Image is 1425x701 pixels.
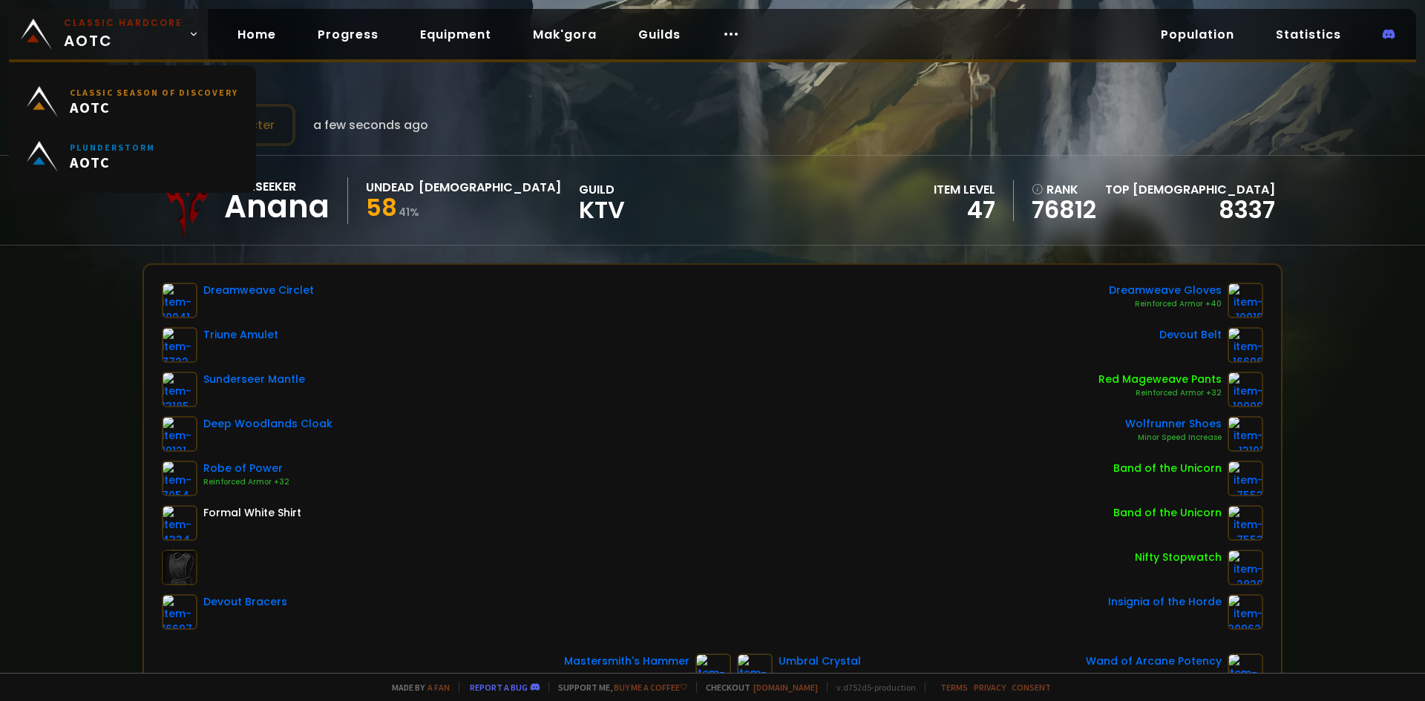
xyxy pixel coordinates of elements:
img: item-4334 [162,505,197,541]
a: 76812 [1032,199,1096,221]
span: [DEMOGRAPHIC_DATA] [1133,181,1275,198]
span: AOTC [70,98,238,116]
span: v. d752d5 - production [827,682,916,693]
span: Checkout [696,682,818,693]
img: item-18048 [695,654,731,689]
div: Top [1105,180,1275,199]
div: Sunderseer Mantle [203,372,305,387]
a: Mak'gora [521,19,609,50]
small: Plunderstorm [70,142,155,153]
a: Progress [306,19,390,50]
div: Mastersmith's Hammer [564,654,689,669]
div: Wand of Arcane Potency [1086,654,1222,669]
a: Home [226,19,288,50]
img: item-7553 [1228,461,1263,496]
div: Devout Bracers [203,594,287,610]
div: Reinforced Armor +40 [1109,298,1222,310]
div: Umbral Crystal [779,654,861,669]
img: item-16696 [1228,327,1263,363]
a: Terms [940,682,968,693]
a: Guilds [626,19,692,50]
div: item level [934,180,995,199]
a: a fan [427,682,450,693]
div: Dreamweave Gloves [1109,283,1222,298]
div: guild [579,180,625,221]
a: 8337 [1219,193,1275,226]
span: KTV [579,199,625,221]
a: PlunderstormAOTC [18,129,247,184]
div: Red Mageweave Pants [1098,372,1222,387]
div: Robe of Power [203,461,289,476]
span: Made by [383,682,450,693]
a: Equipment [408,19,503,50]
a: Buy me a coffee [614,682,687,693]
div: Anana [224,196,330,218]
img: item-18338 [1228,654,1263,689]
span: AOTC [64,16,183,52]
div: Devout Belt [1159,327,1222,343]
div: Dreamweave Circlet [203,283,314,298]
a: Classic HardcoreAOTC [9,9,208,59]
img: item-2820 [1228,550,1263,585]
a: Consent [1012,682,1051,693]
div: Band of the Unicorn [1113,505,1222,521]
small: 41 % [399,205,419,220]
div: 47 [934,199,995,221]
div: Reinforced Armor +32 [203,476,289,488]
small: Classic Hardcore [64,16,183,30]
div: Formal White Shirt [203,505,301,521]
img: item-10019 [1228,283,1263,318]
div: Nifty Stopwatch [1135,550,1222,565]
img: item-13185 [162,372,197,407]
img: item-7054 [162,461,197,496]
div: Wolfrunner Shoes [1125,416,1222,432]
div: Insignia of the Horde [1108,594,1222,610]
a: Classic Season of DiscoveryAOTC [18,74,247,129]
img: item-10041 [162,283,197,318]
a: Report a bug [470,682,528,693]
div: Deep Woodlands Cloak [203,416,332,432]
img: item-7722 [162,327,197,363]
div: Undead [366,178,414,197]
img: item-13029 [737,654,773,689]
div: [DEMOGRAPHIC_DATA] [419,178,561,197]
div: Soulseeker [224,177,330,196]
img: item-13101 [1228,416,1263,452]
div: Triune Amulet [203,327,278,343]
img: item-209621 [1228,594,1263,630]
img: item-19121 [162,416,197,452]
img: item-7553 [1228,505,1263,541]
div: Minor Speed Increase [1125,432,1222,444]
a: Population [1149,19,1246,50]
a: Statistics [1264,19,1353,50]
img: item-10009 [1228,372,1263,407]
a: Privacy [974,682,1006,693]
img: item-16697 [162,594,197,630]
span: a few seconds ago [313,116,428,134]
span: AOTC [70,153,155,171]
span: Support me, [548,682,687,693]
small: Classic Season of Discovery [70,87,238,98]
div: Reinforced Armor +32 [1098,387,1222,399]
div: Band of the Unicorn [1113,461,1222,476]
span: 58 [366,191,397,224]
a: [DOMAIN_NAME] [753,682,818,693]
div: rank [1032,180,1096,199]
